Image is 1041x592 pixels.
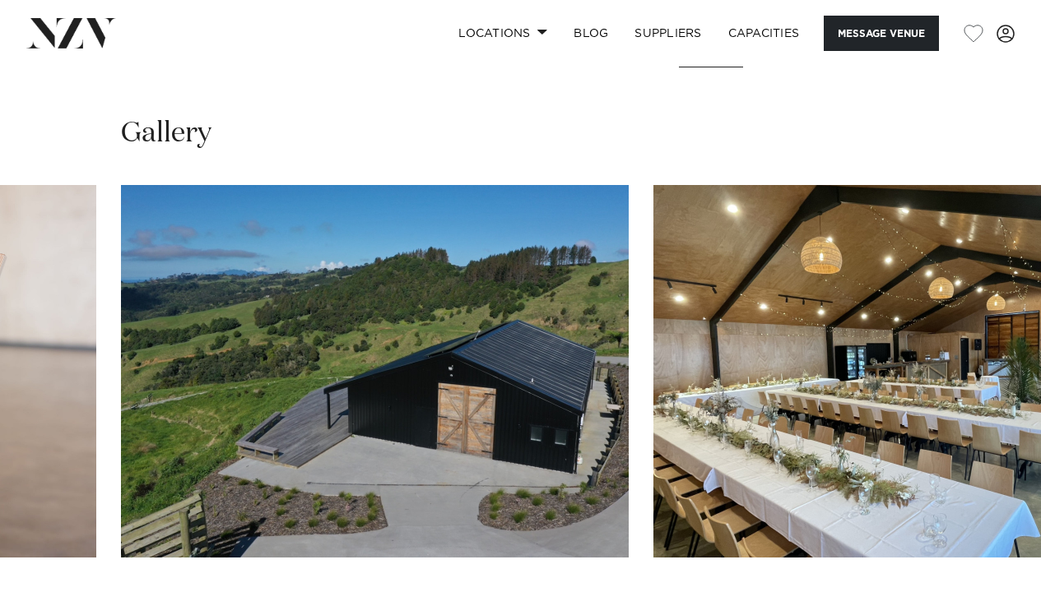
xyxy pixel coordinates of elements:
a: SUPPLIERS [621,16,714,51]
swiper-slide: 27 / 28 [121,185,629,557]
a: Locations [445,16,560,51]
a: Capacities [715,16,813,51]
img: nzv-logo.png [26,18,116,48]
a: BLOG [560,16,621,51]
button: Message Venue [824,16,939,51]
h2: Gallery [121,115,211,152]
